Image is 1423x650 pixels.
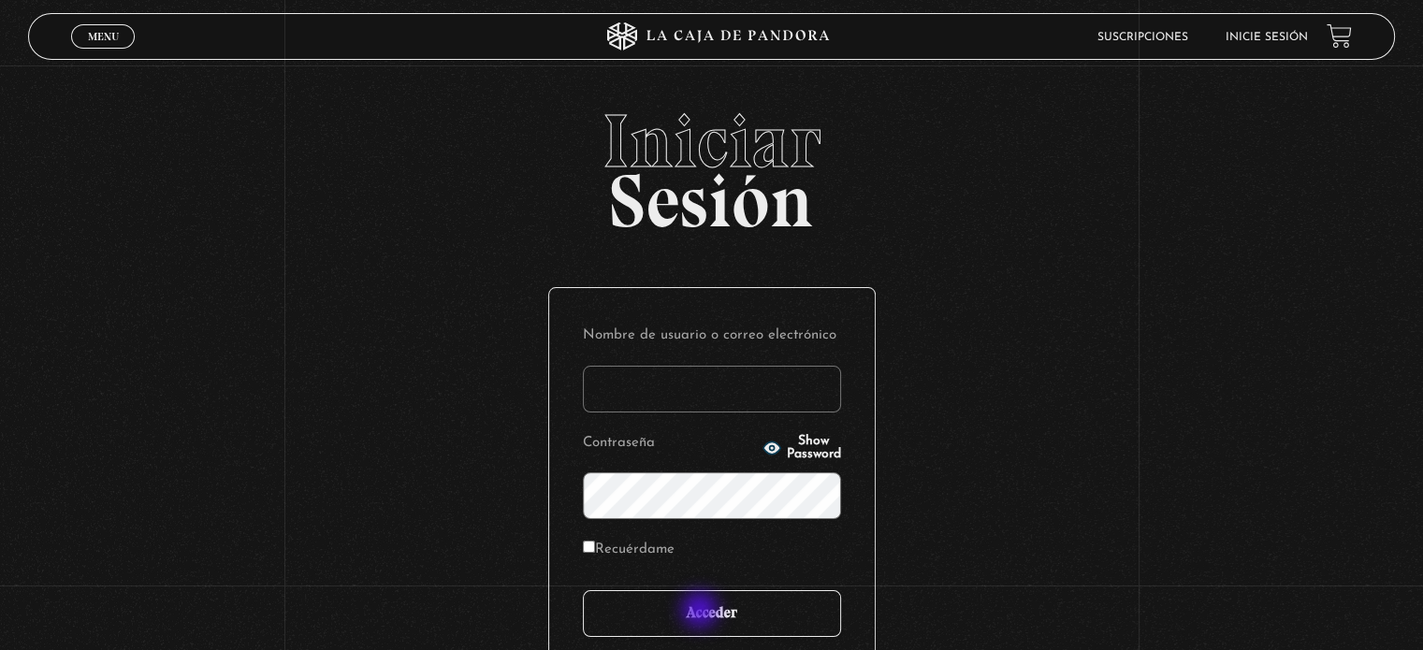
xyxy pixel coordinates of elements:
[1097,32,1188,43] a: Suscripciones
[28,104,1394,179] span: Iniciar
[1226,32,1308,43] a: Inicie sesión
[81,47,125,60] span: Cerrar
[583,590,841,637] input: Acceder
[583,322,841,351] label: Nombre de usuario o correo electrónico
[583,536,675,565] label: Recuérdame
[787,435,841,461] span: Show Password
[583,429,757,458] label: Contraseña
[88,31,119,42] span: Menu
[583,541,595,553] input: Recuérdame
[762,435,841,461] button: Show Password
[28,104,1394,224] h2: Sesión
[1327,23,1352,49] a: View your shopping cart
